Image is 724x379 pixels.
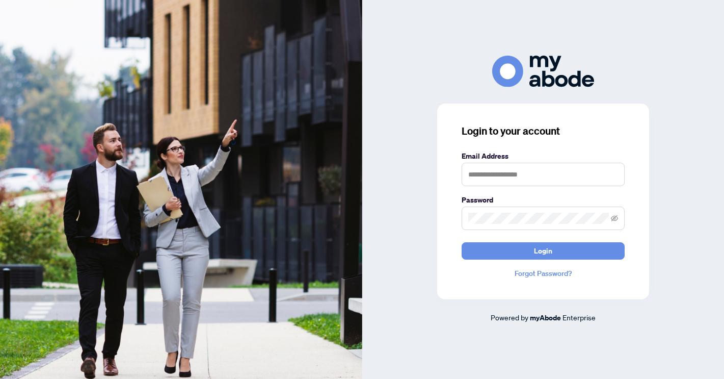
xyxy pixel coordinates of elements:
span: Powered by [491,313,528,322]
span: Login [534,243,552,259]
span: eye-invisible [611,215,618,222]
img: ma-logo [492,56,594,87]
label: Password [462,194,625,206]
a: Forgot Password? [462,268,625,279]
a: myAbode [530,312,561,323]
label: Email Address [462,150,625,162]
h3: Login to your account [462,124,625,138]
button: Login [462,242,625,260]
span: Enterprise [562,313,596,322]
